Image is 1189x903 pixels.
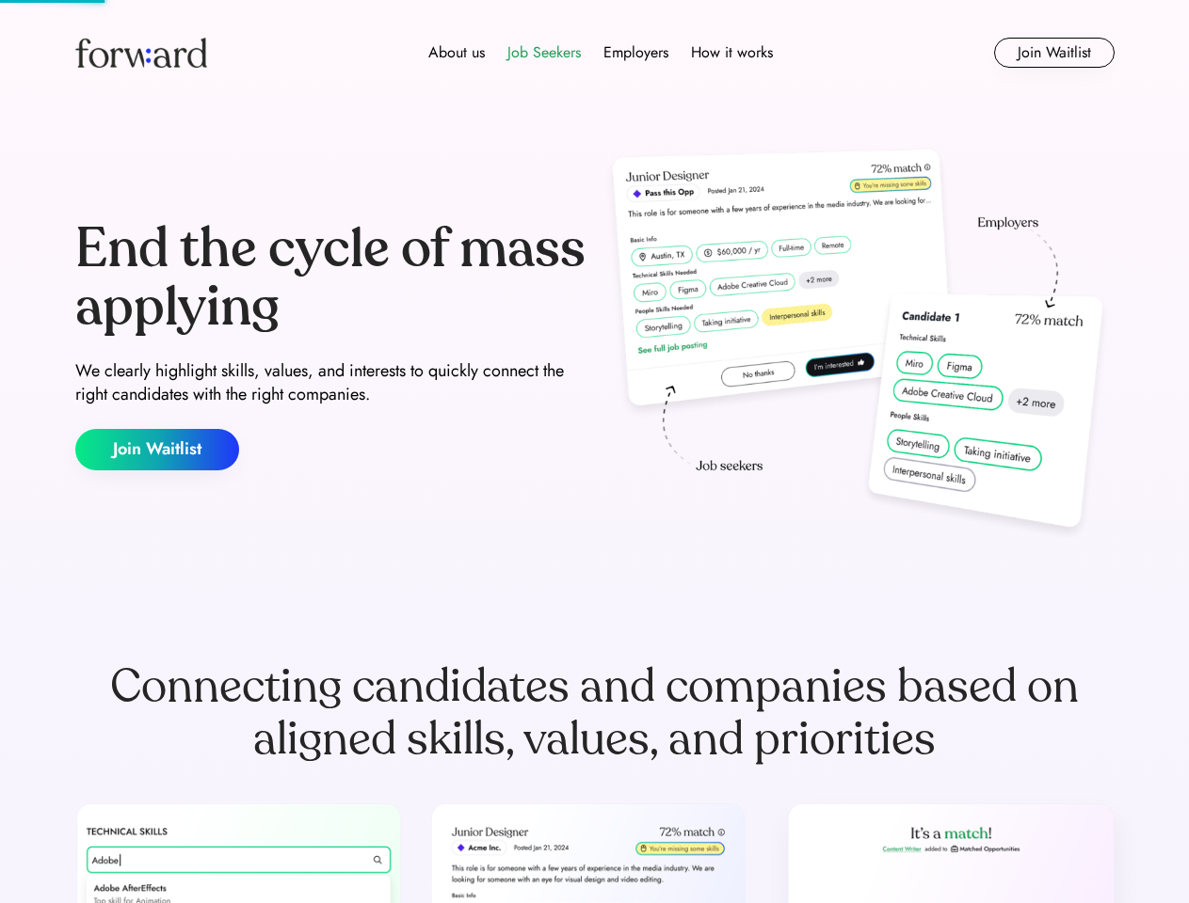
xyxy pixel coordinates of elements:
[691,41,773,64] div: How it works
[603,41,668,64] div: Employers
[994,38,1115,68] button: Join Waitlist
[75,429,239,470] button: Join Waitlist
[428,41,485,64] div: About us
[507,41,581,64] div: Job Seekers
[75,220,587,336] div: End the cycle of mass applying
[75,38,207,68] img: Forward logo
[75,359,587,406] div: We clearly highlight skills, values, and interests to quickly connect the right candidates with t...
[603,143,1115,547] img: hero-image.png
[75,660,1115,766] div: Connecting candidates and companies based on aligned skills, values, and priorities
